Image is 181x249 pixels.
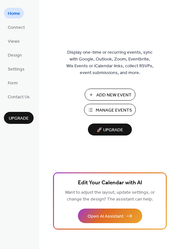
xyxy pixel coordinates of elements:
[66,49,154,76] span: Display one-time or recurring events, sync with Google, Outlook, Zoom, Eventbrite, Wix Events or ...
[8,38,20,45] span: Views
[4,36,24,46] a: Views
[92,126,128,135] span: 🚀 Upgrade
[4,49,26,60] a: Design
[8,52,22,59] span: Design
[4,8,24,18] a: Home
[78,179,142,188] span: Edit Your Calendar with AI
[8,66,25,73] span: Settings
[4,77,22,88] a: Form
[88,213,123,220] span: Open AI Assistant
[8,80,18,87] span: Form
[8,94,30,101] span: Contact Us
[9,115,29,122] span: Upgrade
[8,10,20,17] span: Home
[8,24,25,31] span: Connect
[78,209,142,223] button: Open AI Assistant
[65,188,155,204] span: Want to adjust the layout, update settings, or change the design? The assistant can help.
[84,104,136,116] button: Manage Events
[4,91,34,102] a: Contact Us
[4,63,28,74] a: Settings
[85,89,135,101] button: Add New Event
[96,107,132,114] span: Manage Events
[4,22,29,32] a: Connect
[88,124,132,135] button: 🚀 Upgrade
[96,92,132,99] span: Add New Event
[4,112,34,124] button: Upgrade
